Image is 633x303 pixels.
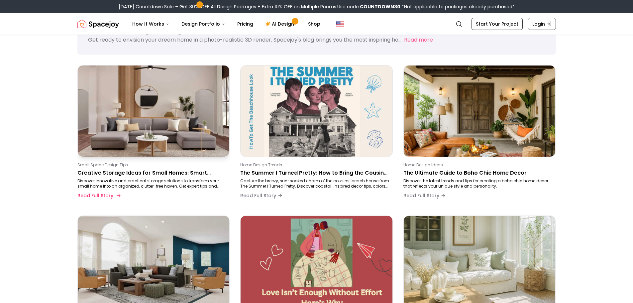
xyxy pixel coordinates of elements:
a: AI Design [260,17,301,31]
p: Capture the breezy, sun-soaked charm of the cousins’ beach house from The Summer I Turned Pretty.... [240,178,390,189]
a: Shop [303,17,326,31]
button: Read Full Story [77,189,120,202]
button: Read Full Story [403,189,446,202]
img: The Ultimate Guide to Boho Chic Home Decor [404,66,556,157]
button: Design Portfolio [176,17,231,31]
img: Spacejoy Logo [77,17,119,31]
nav: Global [77,13,556,35]
p: Home Design Trends [240,162,390,168]
span: *Not applicable to packages already purchased* [400,3,515,10]
span: Use code: [337,3,400,10]
p: The Summer I Turned Pretty: How to Bring the Cousins’ Beach House Vibes Into Your Home [240,169,390,177]
p: Get ready to envision your dream home in a photo-realistic 3D render. Spacejoy's blog brings you ... [88,36,401,44]
button: Read more [404,36,433,44]
button: How It Works [127,17,175,31]
p: Small Space Design Tips [77,162,227,168]
div: [DATE] Countdown Sale – Get 30% OFF All Design Packages + Extra 10% OFF on Multiple Rooms. [119,3,515,10]
b: COUNTDOWN30 [360,3,400,10]
p: Creative Storage Ideas for Small Homes: Smart Solutions to Maximize Space in [DATE] [77,169,227,177]
p: Discover the latest trends and tips for creating a boho chic home decor that reflects your unique... [403,178,553,189]
a: Spacejoy [77,17,119,31]
a: Pricing [232,17,259,31]
a: Creative Storage Ideas for Small Homes: Smart Solutions to Maximize Space in 2025Small Space Desi... [77,65,230,205]
p: Home Design Ideas [403,162,553,168]
img: Creative Storage Ideas for Small Homes: Smart Solutions to Maximize Space in 2025 [74,63,233,159]
nav: Main [127,17,326,31]
img: United States [336,20,344,28]
img: The Summer I Turned Pretty: How to Bring the Cousins’ Beach House Vibes Into Your Home [241,66,392,157]
a: Start Your Project [472,18,523,30]
h1: Interior Designs Blog [88,23,545,35]
p: The Ultimate Guide to Boho Chic Home Decor [403,169,553,177]
a: The Ultimate Guide to Boho Chic Home DecorHome Design IdeasThe Ultimate Guide to Boho Chic Home D... [403,65,556,205]
button: Read Full Story [240,189,283,202]
p: Discover innovative and practical storage solutions to transform your small home into an organize... [77,178,227,189]
a: Login [528,18,556,30]
a: The Summer I Turned Pretty: How to Bring the Cousins’ Beach House Vibes Into Your HomeHome Design... [240,65,393,205]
